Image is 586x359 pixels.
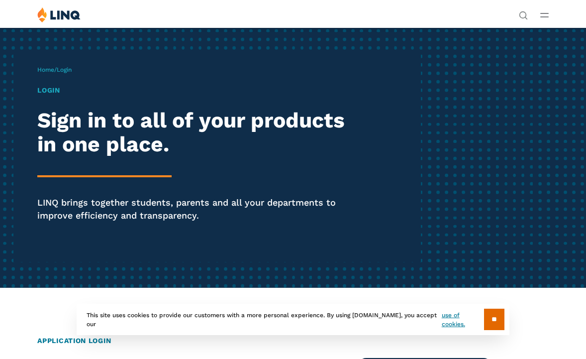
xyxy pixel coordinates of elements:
[519,10,528,19] button: Open Search Bar
[37,108,359,157] h2: Sign in to all of your products in one place.
[37,196,359,222] p: LINQ brings together students, parents and all your departments to improve efficiency and transpa...
[77,304,509,335] div: This site uses cookies to provide our customers with a more personal experience. By using [DOMAIN...
[37,66,72,73] span: /
[519,7,528,19] nav: Utility Navigation
[540,9,549,20] button: Open Main Menu
[37,66,54,73] a: Home
[57,66,72,73] span: Login
[442,311,484,329] a: use of cookies.
[37,85,359,96] h1: Login
[37,7,81,22] img: LINQ | K‑12 Software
